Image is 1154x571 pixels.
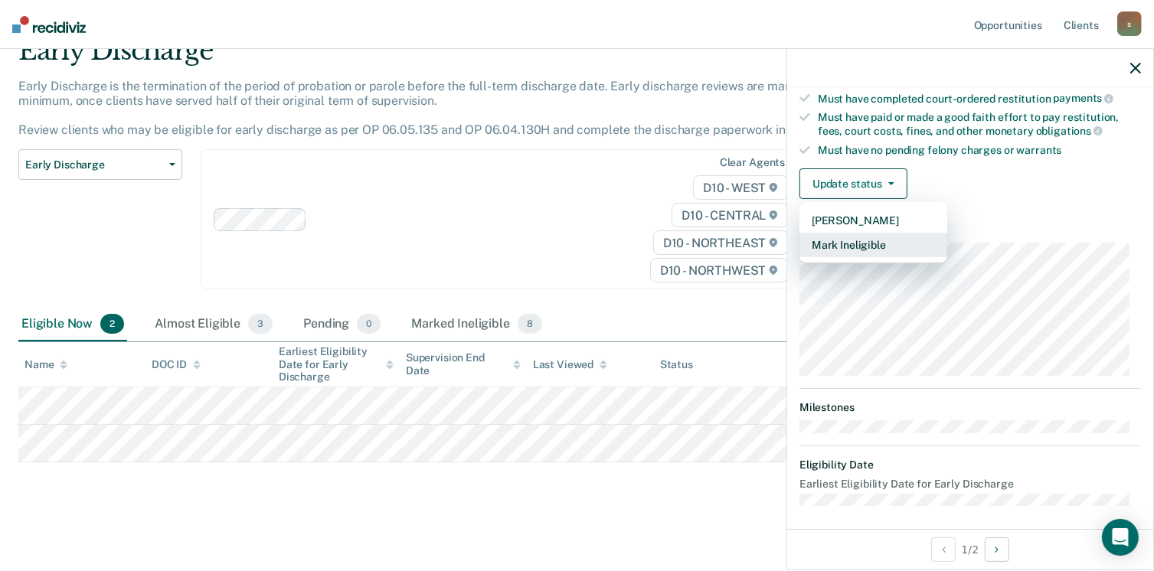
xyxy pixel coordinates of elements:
span: D10 - WEST [693,175,788,200]
button: Mark Ineligible [799,233,947,257]
span: 8 [518,314,542,334]
span: Early Discharge [25,158,163,171]
div: Earliest Eligibility Date for Early Discharge [279,345,394,383]
div: Last Viewed [533,358,607,371]
div: Name [25,358,67,371]
div: Status [660,358,693,371]
div: Open Intercom Messenger [1102,519,1139,556]
div: Clear agents [720,156,785,169]
dt: Milestones [799,401,1141,414]
span: obligations [1036,125,1103,137]
dt: Earliest Eligibility Date for Early Discharge [799,478,1141,491]
div: Pending [300,308,384,341]
div: Must have completed court-ordered restitution [818,92,1141,106]
div: Must have no pending felony charges or [818,144,1141,157]
dt: Eligibility Date [799,458,1141,471]
button: Previous Opportunity [931,537,956,562]
div: Marked Ineligible [408,308,545,341]
img: Recidiviz [12,16,86,33]
span: warrants [1017,144,1062,156]
button: [PERSON_NAME] [799,208,947,233]
div: Must have paid or made a good faith effort to pay restitution, fees, court costs, fines, and othe... [818,111,1141,137]
span: 2 [100,314,124,334]
div: Eligible Now [18,308,127,341]
div: 1 / 2 [787,529,1153,569]
p: Early Discharge is the termination of the period of probation or parole before the full-term disc... [18,79,842,138]
button: Next Opportunity [985,537,1009,562]
span: D10 - NORTHWEST [650,258,788,282]
div: Almost Eligible [152,308,276,341]
div: Early Discharge [18,35,884,79]
div: DOC ID [152,358,201,371]
span: D10 - CENTRAL [672,203,788,227]
span: D10 - NORTHEAST [653,230,788,255]
dt: Supervision [799,224,1141,237]
div: Supervision End Date [406,351,521,377]
span: 0 [357,314,381,334]
button: Update status [799,168,907,199]
span: 3 [248,314,273,334]
span: payments [1054,92,1114,104]
div: s [1117,11,1142,36]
